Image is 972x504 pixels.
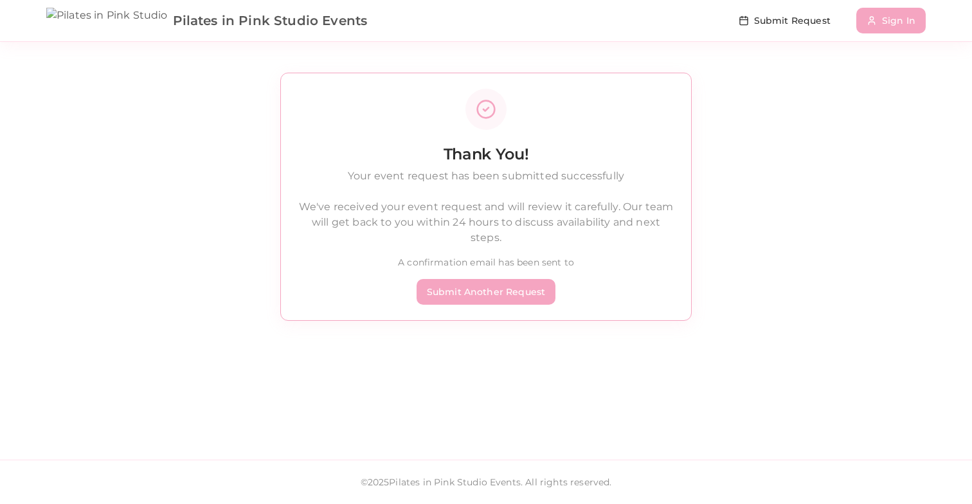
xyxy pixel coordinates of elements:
div: Thank You! [296,144,676,165]
img: Pilates in Pink Studio [46,8,168,33]
a: Pilates in Pink Studio Events [46,8,367,33]
button: Submit Request [728,8,841,33]
p: We've received your event request and will review it carefully. Our team will get back to you wit... [296,199,676,246]
span: Pilates in Pink Studio Events [173,12,368,30]
button: Submit Another Request [417,279,556,305]
p: © 2025 Pilates in Pink Studio Events. All rights reserved. [46,476,926,489]
button: Sign In [856,8,926,33]
p: A confirmation email has been sent to [296,256,676,269]
div: Your event request has been submitted successfully [296,168,676,184]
